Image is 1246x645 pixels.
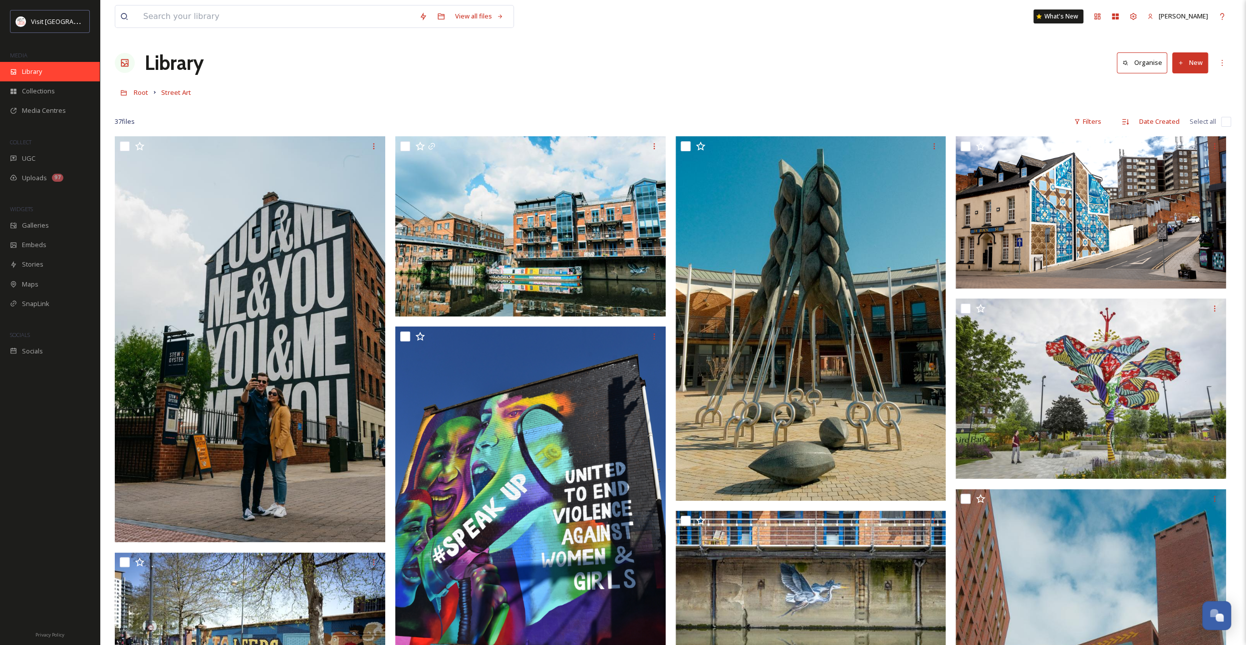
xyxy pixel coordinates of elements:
[1033,9,1083,23] a: What's New
[10,51,27,59] span: MEDIA
[22,280,38,289] span: Maps
[10,138,31,146] span: COLLECT
[1142,6,1213,26] a: [PERSON_NAME]
[1134,112,1185,131] div: Date Created
[22,260,43,269] span: Stories
[35,628,64,640] a: Privacy Policy
[134,88,148,97] span: Root
[161,86,191,98] a: Street Art
[395,136,666,317] img: Leeds Waterfront-The Barge-c Amy Heycock for Visit Leeds-Aug21.jpg
[22,86,55,96] span: Collections
[115,117,135,126] span: 37 file s
[1159,11,1208,20] span: [PERSON_NAME]
[22,67,42,76] span: Library
[22,346,43,356] span: Socials
[1172,52,1208,73] button: New
[450,6,508,26] a: View all files
[161,88,191,97] span: Street Art
[1190,117,1216,126] span: Select all
[145,48,204,78] a: Library
[10,205,33,213] span: WIDGETS
[10,331,30,338] span: SOCIALS
[31,16,108,26] span: Visit [GEOGRAPHIC_DATA]
[1069,112,1106,131] div: Filters
[22,221,49,230] span: Galleries
[115,136,385,542] img: You & Me, Me & You-Street Art-c Amy Heycock for Visit Leeds-May21.jpg
[956,299,1226,479] img: Leeds-Hibiscus Rising-Accessibility-c James Mulkeen-2024.jpg
[22,173,47,183] span: Uploads
[22,154,35,163] span: UGC
[134,86,148,98] a: Root
[22,240,46,250] span: Embeds
[16,16,26,26] img: download%20(3).png
[676,136,946,500] img: Steeped Vessels by Ian Randall-Sculture-cAlex Horsley for Visit Leeds 2025.jpg
[1202,601,1231,630] button: Open Chat
[138,5,414,27] input: Search your library
[956,136,1226,289] img: Add Fuel ECHOES-cDoug Gillen 2023.png
[52,174,63,182] div: 97
[22,106,66,115] span: Media Centres
[35,632,64,638] span: Privacy Policy
[22,299,49,309] span: SnapLink
[1117,52,1167,73] button: Organise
